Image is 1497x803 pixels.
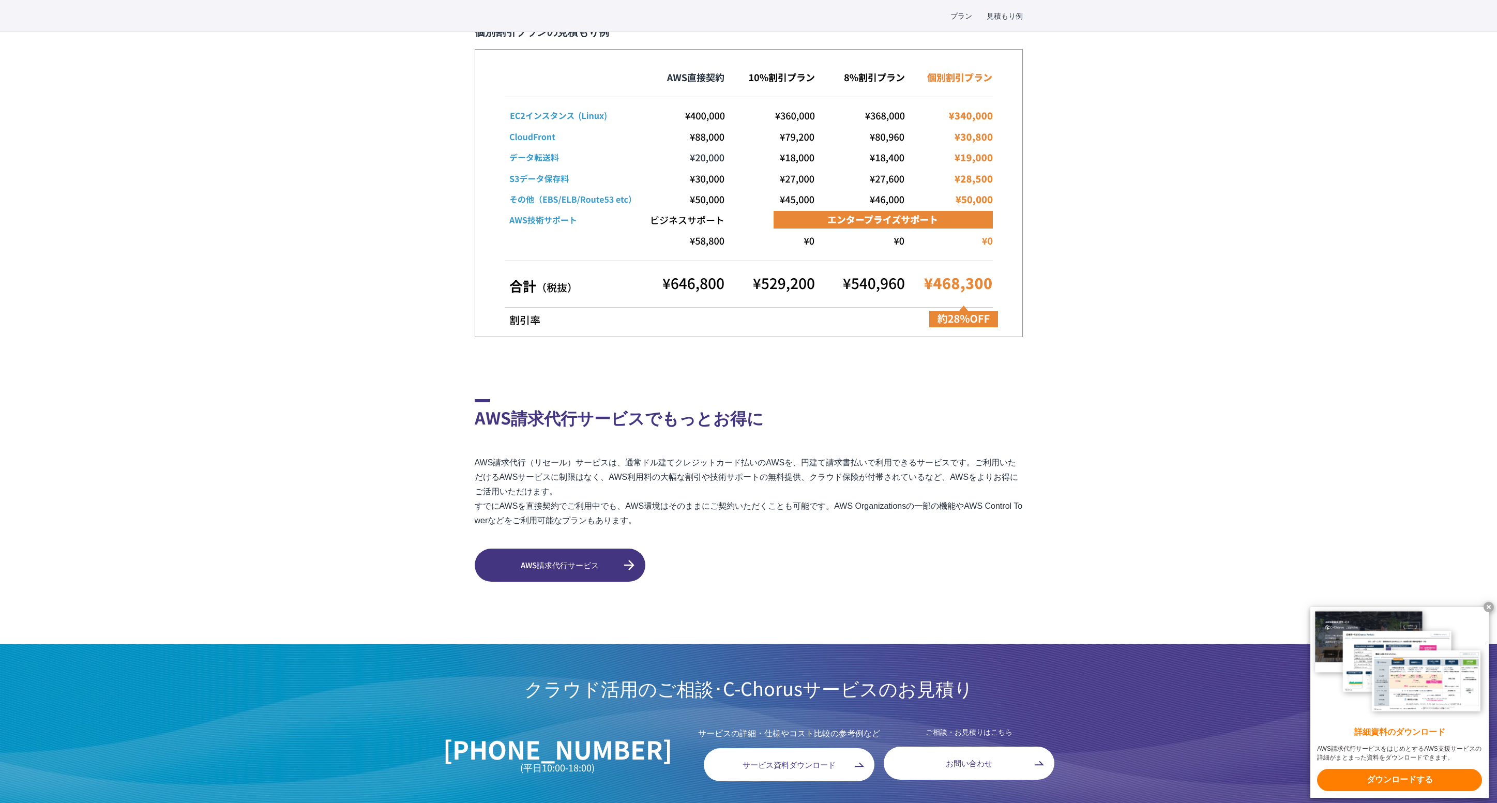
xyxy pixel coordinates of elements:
small: (平日10:00-18:00) [443,763,672,773]
p: サービスの詳細・仕様やコスト比較の参考例など [698,726,880,739]
a: サービス資料ダウンロード [704,748,874,781]
x-t: 詳細資料のダウンロード [1317,726,1482,738]
h2: AWS請求代行サービスでもっとお得に [475,399,1023,430]
x-t: ダウンロードする [1317,769,1482,791]
a: プラン [950,10,972,21]
a: AWS請求代行サービス [475,549,645,582]
figcaption: 個別割引プランの見積もり例 [475,26,1023,37]
p: ご相談・お見積りはこちら [884,726,1054,737]
a: 詳細資料のダウンロード AWS請求代行サービスをはじめとするAWS支援サービスの詳細がまとまった資料をダウンロードできます。 ダウンロードする [1310,607,1489,798]
a: [PHONE_NUMBER] [443,735,672,763]
x-t: AWS請求代行サービスをはじめとするAWS支援サービスの詳細がまとまった資料をダウンロードできます。 [1317,745,1482,762]
a: お問い合わせ [884,747,1054,780]
p: AWS請求代行（リセール）サービスは、通常ドル建てクレジットカード払いのAWSを、円建て請求書払いで利用できるサービスです。ご利用いただけるAWSサービスに制限はなく、AWS利用料の大幅な割引や... [475,456,1023,528]
a: 見積もり例 [987,10,1023,21]
span: AWS請求代行サービス [475,559,645,571]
